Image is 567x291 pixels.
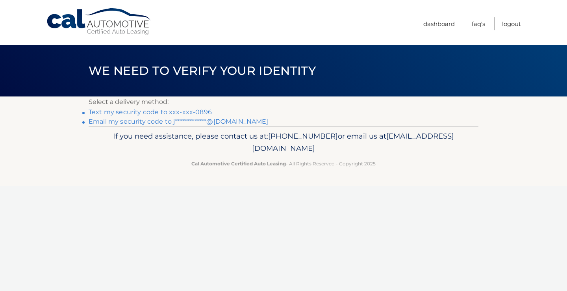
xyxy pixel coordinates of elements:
[268,132,338,141] span: [PHONE_NUMBER]
[89,96,478,108] p: Select a delivery method:
[46,8,152,36] a: Cal Automotive
[89,108,212,116] a: Text my security code to xxx-xxx-0896
[472,17,485,30] a: FAQ's
[94,130,473,155] p: If you need assistance, please contact us at: or email us at
[94,159,473,168] p: - All Rights Reserved - Copyright 2025
[89,63,316,78] span: We need to verify your identity
[502,17,521,30] a: Logout
[191,161,286,167] strong: Cal Automotive Certified Auto Leasing
[423,17,455,30] a: Dashboard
